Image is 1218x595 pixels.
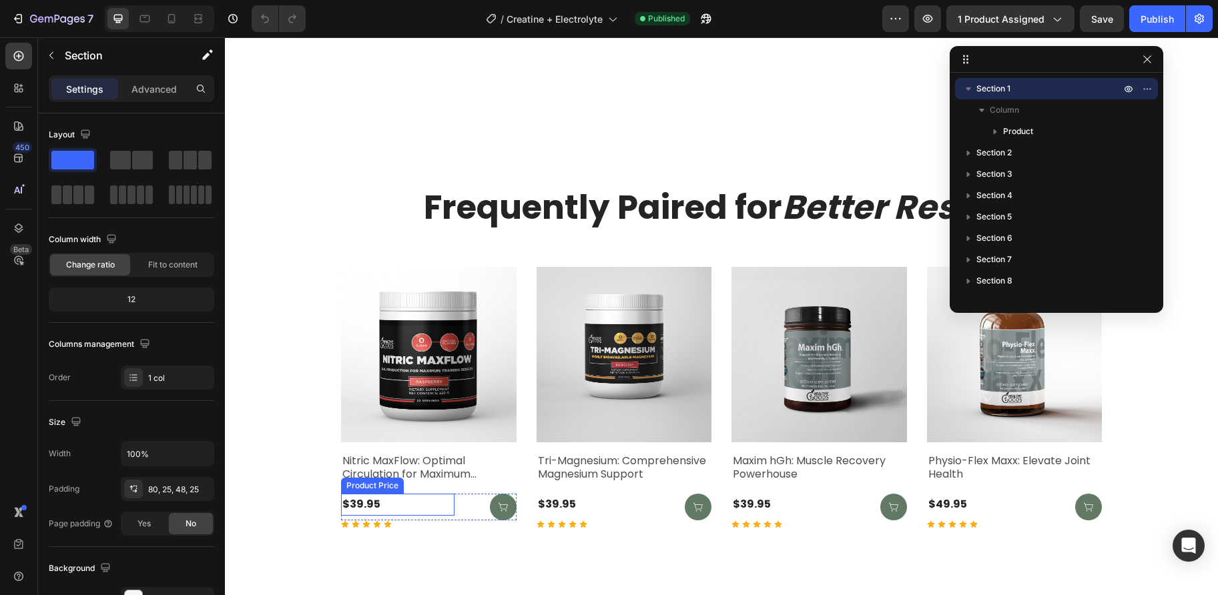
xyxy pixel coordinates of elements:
[990,103,1019,117] span: Column
[121,442,214,466] input: Auto
[1129,5,1185,32] button: Publish
[648,13,685,25] span: Published
[116,229,292,405] a: Nitric MaxFlow: Optimal Circulation for Maximum Training Results
[312,229,487,405] a: Tri-Magnesium: Comprehensive Magnesium Support
[13,142,32,153] div: 450
[507,456,620,478] div: $39.95
[49,448,71,460] div: Width
[976,210,1012,223] span: Section 5
[702,416,878,446] h2: Physio-Flex Maxx: Elevate Joint Health
[186,518,196,530] span: No
[1141,12,1174,26] div: Publish
[148,372,211,384] div: 1 col
[49,372,71,384] div: Order
[312,416,487,446] h2: Tri-Magnesium: Comprehensive Magnesium Support
[507,229,682,405] a: Maxim hGh: Muscle Recovery Powerhouse
[131,82,177,96] p: Advanced
[49,483,79,495] div: Padding
[49,336,153,354] div: Columns management
[976,189,1012,202] span: Section 4
[976,167,1012,181] span: Section 3
[5,5,99,32] button: 7
[49,414,84,432] div: Size
[958,12,1044,26] span: 1 product assigned
[976,146,1012,159] span: Section 2
[976,274,1012,287] span: Section 8
[1080,5,1124,32] button: Save
[51,290,212,309] div: 12
[312,456,425,478] div: $39.95
[87,11,93,27] p: 7
[946,5,1075,32] button: 1 product assigned
[49,126,93,144] div: Layout
[49,560,113,578] div: Background
[10,244,32,255] div: Beta
[49,231,119,249] div: Column width
[137,518,151,530] span: Yes
[116,416,292,446] h2: Nitric MaxFlow: Optimal Circulation for Maximum Training Results
[116,456,230,478] div: $39.95
[1173,530,1205,562] div: Open Intercom Messenger
[1091,13,1113,25] span: Save
[557,146,795,193] i: Better Results
[976,295,1012,309] span: Section 9
[65,47,174,63] p: Section
[501,12,504,26] span: /
[507,416,682,446] h2: Maxim hGh: Muscle Recovery Powerhouse
[976,231,1012,245] span: Section 6
[976,253,1012,266] span: Section 7
[507,12,603,26] span: Creatine + Electrolyte
[66,259,115,271] span: Change ratio
[148,484,211,496] div: 80, 25, 48, 25
[148,259,198,271] span: Fit to content
[119,442,176,454] div: Product Price
[702,456,816,478] div: $49.95
[225,37,1218,595] iframe: To enrich screen reader interactions, please activate Accessibility in Grammarly extension settings
[66,82,103,96] p: Settings
[252,5,306,32] div: Undo/Redo
[49,518,113,530] div: Page padding
[702,229,878,405] a: Physio-Flex Maxx: Elevate Joint Health
[976,82,1010,95] span: Section 1
[1003,125,1033,138] span: Product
